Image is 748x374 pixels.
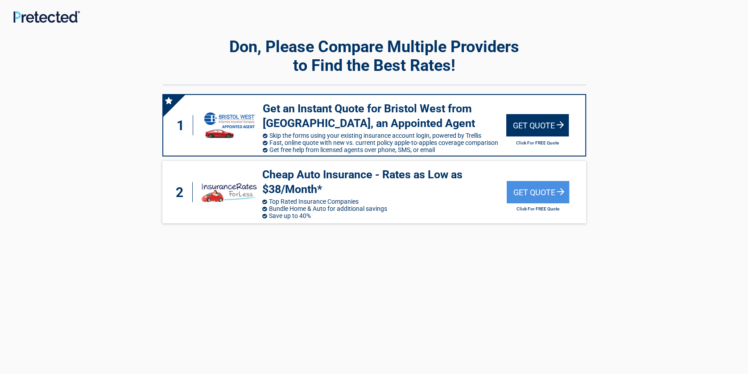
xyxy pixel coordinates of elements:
[262,212,507,219] li: Save up to 40%
[506,114,569,136] div: Get Quote
[200,178,258,206] img: insuranceratesforless's logo
[262,168,507,197] h3: Cheap Auto Insurance - Rates as Low as $38/Month*
[262,198,507,205] li: Top Rated Insurance Companies
[203,110,256,140] img: savvy's logo
[506,140,569,145] h2: Click For FREE Quote
[162,37,586,75] h2: Don, Please Compare Multiple Providers to Find the Best Rates!
[263,139,506,146] li: Fast, online quote with new vs. current policy apple-to-apples coverage comparison
[507,206,569,211] h2: Click For FREE Quote
[263,132,506,139] li: Skip the forms using your existing insurance account login, powered by Trellis
[171,182,193,202] div: 2
[172,115,194,136] div: 1
[263,146,506,153] li: Get free help from licensed agents over phone, SMS, or email
[262,205,507,212] li: Bundle Home & Auto for additional savings
[13,11,80,23] img: Main Logo
[507,181,569,203] div: Get Quote
[263,102,506,131] h3: Get an Instant Quote for Bristol West from [GEOGRAPHIC_DATA], an Appointed Agent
